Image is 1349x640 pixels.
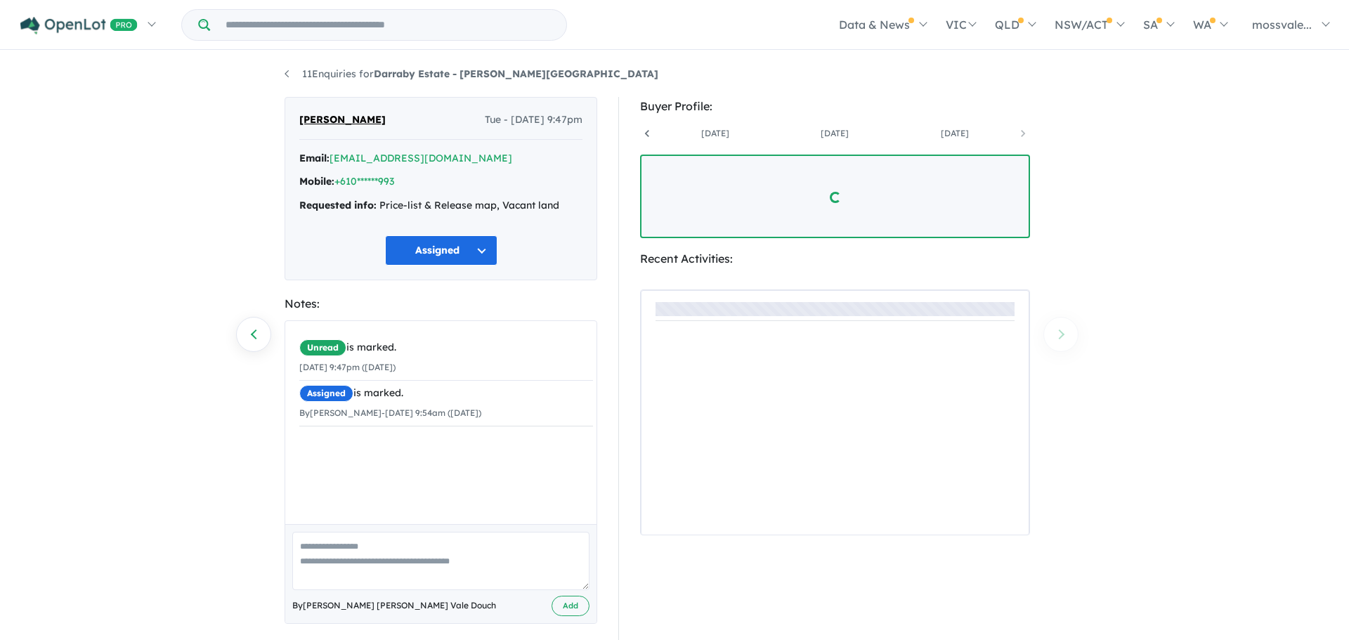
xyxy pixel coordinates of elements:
a: [DATE] [895,126,1015,141]
input: Try estate name, suburb, builder or developer [213,10,563,40]
span: [PERSON_NAME] [299,112,386,129]
span: By [PERSON_NAME] [PERSON_NAME] Vale Douch [292,599,496,613]
strong: Email: [299,152,330,164]
span: Tue - [DATE] 9:47pm [485,112,582,129]
span: mossvale... [1252,18,1312,32]
small: [DATE] 9:47pm ([DATE]) [299,362,396,372]
strong: Requested info: [299,199,377,211]
img: Openlot PRO Logo White [20,17,138,34]
span: Assigned [299,385,353,402]
div: is marked. [299,339,593,356]
button: Add [552,596,589,616]
small: By [PERSON_NAME] - [DATE] 9:54am ([DATE]) [299,407,481,418]
button: Assigned [385,235,497,266]
div: is marked. [299,385,593,402]
div: Notes: [285,294,597,313]
a: [EMAIL_ADDRESS][DOMAIN_NAME] [330,152,512,164]
a: 11Enquiries forDarraby Estate - [PERSON_NAME][GEOGRAPHIC_DATA] [285,67,658,80]
span: Unread [299,339,346,356]
strong: Darraby Estate - [PERSON_NAME][GEOGRAPHIC_DATA] [374,67,658,80]
a: [DATE] [1015,126,1134,141]
a: [DATE] [775,126,894,141]
a: [DATE] [656,126,775,141]
div: Recent Activities: [640,249,1030,268]
nav: breadcrumb [285,66,1064,83]
div: Buyer Profile: [640,97,1030,116]
div: Price-list & Release map, Vacant land [299,197,582,214]
strong: Mobile: [299,175,334,188]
